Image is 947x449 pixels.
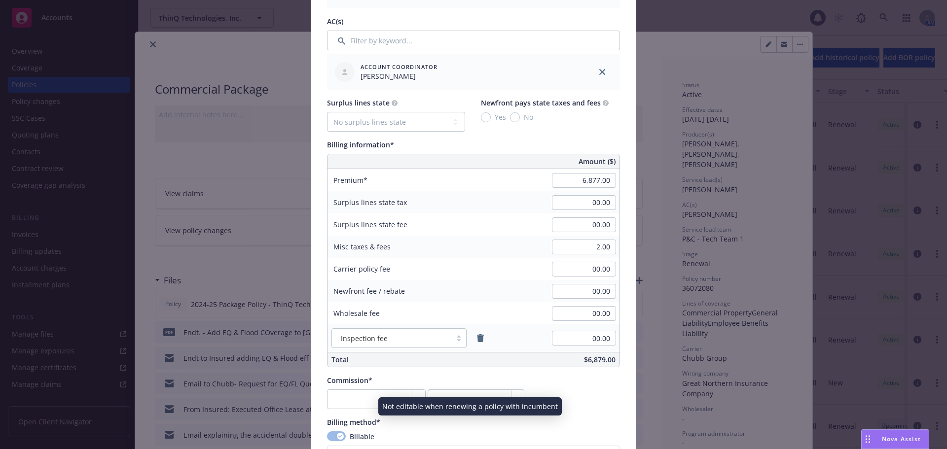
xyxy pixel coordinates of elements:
span: Wholesale fee [333,309,380,318]
span: Carrier policy fee [333,264,390,274]
span: $6,879.00 [584,355,616,364]
span: Account Coordinator [361,63,437,71]
input: 0.00 [552,240,616,254]
button: Nova Assist [861,429,929,449]
input: 0.00 [552,217,616,232]
span: Surplus lines state fee [333,220,407,229]
span: Surplus lines state tax [333,198,407,207]
input: Yes [481,112,491,122]
span: Billing information* [327,140,394,149]
span: Nova Assist [882,435,921,443]
span: Commission* [327,376,372,385]
a: close [596,66,608,78]
input: 0.00 [552,306,616,321]
span: [PERSON_NAME] [361,71,437,81]
div: Drag to move [862,430,874,449]
input: 0.00 [552,195,616,210]
input: 0.00 [552,173,616,188]
span: AC(s) [327,17,343,26]
span: No [524,112,533,122]
span: Inspection fee [341,333,388,344]
span: Newfront fee / rebate [333,286,405,296]
input: No [510,112,520,122]
span: Amount ($) [579,156,616,167]
span: Premium [333,175,367,185]
span: Billing method* [327,417,380,427]
div: Billable [327,431,620,442]
span: Misc taxes & fees [333,242,391,251]
input: 0.00 [552,262,616,276]
span: Total [331,355,349,364]
span: Surplus lines state [327,98,390,107]
span: Yes [495,112,506,122]
span: Newfront pays state taxes and fees [481,98,601,107]
input: 0.00 [552,284,616,299]
input: Filter by keyword... [327,31,620,50]
span: Inspection fee [337,333,446,344]
input: 0.00 [552,331,616,345]
a: remove [474,332,486,344]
